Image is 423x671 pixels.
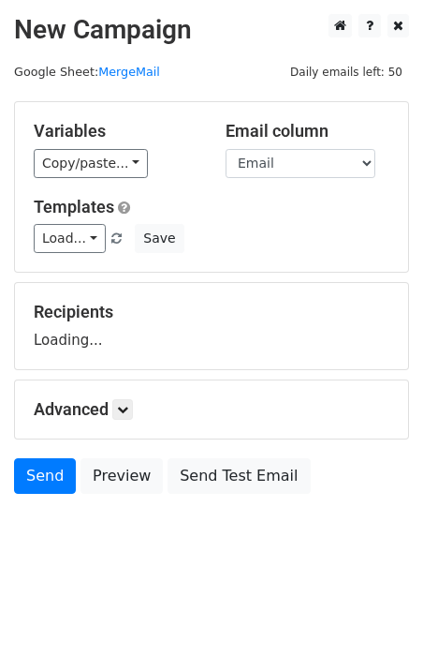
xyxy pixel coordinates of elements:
[34,197,114,216] a: Templates
[14,65,160,79] small: Google Sheet:
[168,458,310,494] a: Send Test Email
[98,65,160,79] a: MergeMail
[80,458,163,494] a: Preview
[34,121,197,142] h5: Variables
[329,581,423,671] iframe: Chat Widget
[14,458,76,494] a: Send
[14,14,409,46] h2: New Campaign
[284,65,409,79] a: Daily emails left: 50
[135,224,183,253] button: Save
[34,399,389,420] h5: Advanced
[34,224,106,253] a: Load...
[284,62,409,82] span: Daily emails left: 50
[34,302,389,322] h5: Recipients
[34,149,148,178] a: Copy/paste...
[226,121,389,142] h5: Email column
[34,302,389,350] div: Loading...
